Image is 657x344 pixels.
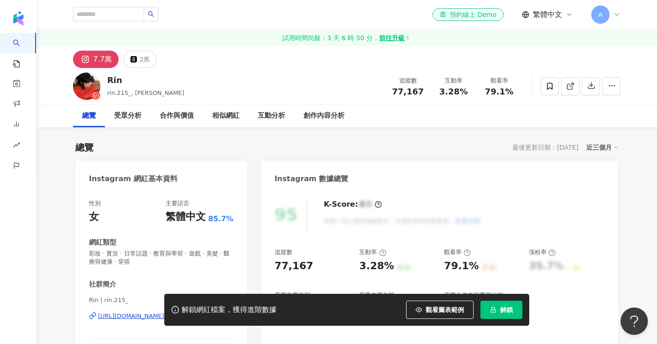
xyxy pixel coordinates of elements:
[598,10,603,20] span: A
[11,11,26,26] img: logo icon
[303,110,344,121] div: 創作內容分析
[93,53,112,66] div: 7.7萬
[212,110,240,121] div: 相似網紅
[359,248,386,256] div: 互動率
[89,199,101,208] div: 性別
[166,199,189,208] div: 主要語言
[392,87,423,96] span: 77,167
[391,76,425,85] div: 追蹤數
[182,305,276,315] div: 解鎖網紅檔案，獲得進階數據
[444,291,503,299] div: 商業合作內容覆蓋比例
[512,144,579,151] div: 最後更新日期：[DATE]
[440,10,496,19] div: 預約線上 Demo
[406,301,474,319] button: 觀看圖表範例
[89,174,177,184] div: Instagram 網紅基本資料
[444,259,479,273] div: 79.1%
[275,259,313,273] div: 77,167
[89,250,234,266] span: 彩妝 · 實況 · 日常話題 · 教育與學習 · 遊戲 · 美髮 · 醫療與健康 · 穿搭
[485,87,513,96] span: 79.1%
[426,306,464,313] span: 觀看圖表範例
[444,248,471,256] div: 觀看率
[73,51,119,68] button: 7.7萬
[436,76,471,85] div: 互動率
[433,8,504,21] a: 預約線上 Demo
[586,141,618,153] div: 近三個月
[13,33,31,68] a: search
[500,306,513,313] span: 解鎖
[139,53,150,66] div: 2萬
[359,259,394,273] div: 3.28%
[529,248,556,256] div: 漲粉率
[482,76,516,85] div: 觀看率
[359,291,395,299] div: 受眾主要年齡
[480,301,522,319] button: 解鎖
[275,174,349,184] div: Instagram 數據總覽
[107,89,184,96] span: rin.215_, [PERSON_NAME]
[208,214,234,224] span: 85.7%
[89,238,116,247] div: 網紅類型
[439,87,468,96] span: 3.28%
[533,10,562,20] span: 繁體中文
[166,210,206,224] div: 繁體中文
[13,136,20,156] span: rise
[75,141,94,154] div: 總覽
[275,291,310,299] div: 受眾主要性別
[123,51,157,68] button: 2萬
[89,280,116,289] div: 社群簡介
[324,199,382,209] div: K-Score :
[107,74,184,86] div: Rin
[258,110,285,121] div: 互動分析
[89,210,99,224] div: 女
[82,110,96,121] div: 總覽
[114,110,141,121] div: 受眾分析
[275,248,292,256] div: 追蹤數
[73,73,100,100] img: KOL Avatar
[379,33,405,42] strong: 前往升級
[148,11,154,17] span: search
[36,30,657,46] a: 試用時間尚餘：3 天 6 時 50 分，前往升級！
[490,307,496,313] span: lock
[160,110,194,121] div: 合作與價值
